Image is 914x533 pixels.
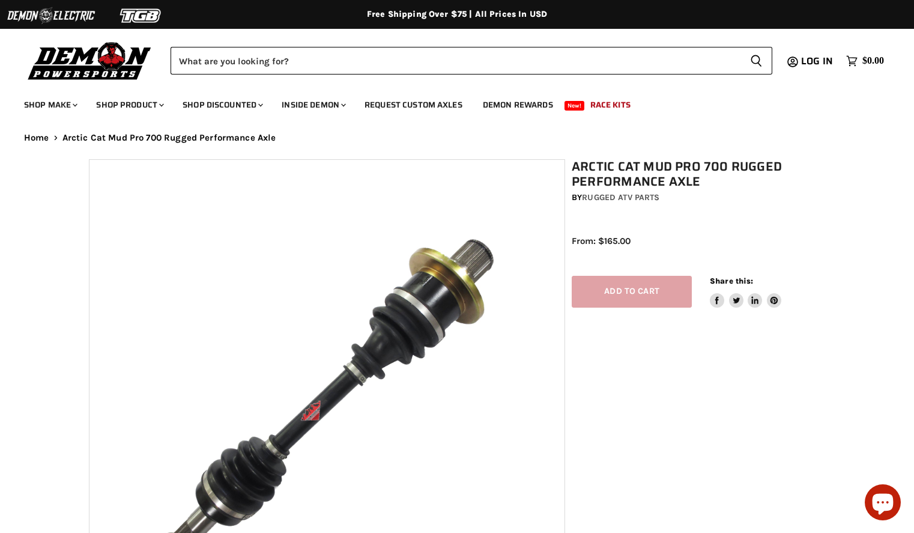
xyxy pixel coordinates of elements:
[740,47,772,75] button: Search
[171,47,772,75] form: Product
[171,47,740,75] input: Search
[581,93,640,117] a: Race Kits
[710,276,753,285] span: Share this:
[796,56,840,67] a: Log in
[87,93,171,117] a: Shop Product
[174,93,270,117] a: Shop Discounted
[572,191,832,204] div: by
[15,93,85,117] a: Shop Make
[801,53,833,69] span: Log in
[582,192,659,203] a: Rugged ATV Parts
[6,4,96,27] img: Demon Electric Logo 2
[710,276,781,308] aside: Share this:
[862,55,884,67] span: $0.00
[96,4,186,27] img: TGB Logo 2
[15,88,881,117] ul: Main menu
[840,52,890,70] a: $0.00
[356,93,471,117] a: Request Custom Axles
[273,93,353,117] a: Inside Demon
[24,39,156,82] img: Demon Powersports
[572,236,631,246] span: From: $165.00
[62,133,276,143] span: Arctic Cat Mud Pro 700 Rugged Performance Axle
[572,159,832,189] h1: Arctic Cat Mud Pro 700 Rugged Performance Axle
[24,133,49,143] a: Home
[474,93,562,117] a: Demon Rewards
[564,101,585,111] span: New!
[861,484,904,523] inbox-online-store-chat: Shopify online store chat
